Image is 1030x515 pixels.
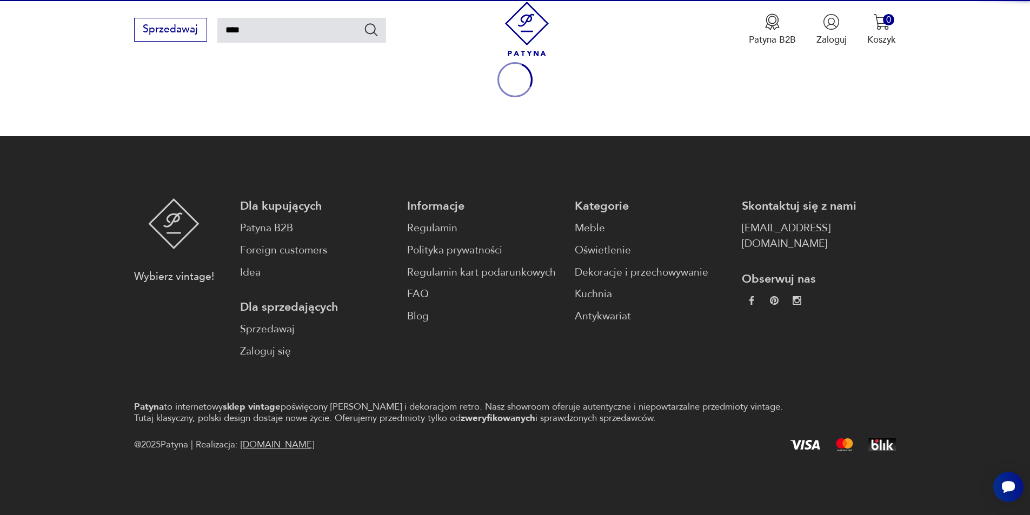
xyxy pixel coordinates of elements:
[223,400,281,413] strong: sklep vintage
[196,437,314,453] span: Realizacja:
[134,400,164,413] strong: Patyna
[742,198,896,214] p: Skontaktuj się z nami
[749,14,796,46] button: Patyna B2B
[764,14,781,30] img: Ikona medalu
[240,322,394,337] a: Sprzedawaj
[836,438,853,451] img: Mastercard
[134,401,799,424] p: to internetowy poświęcony [PERSON_NAME] i dekoracjom retro. Nasz showroom oferuje autentyczne i n...
[191,437,193,453] div: |
[749,34,796,46] p: Patyna B2B
[240,243,394,258] a: Foreign customers
[575,309,729,324] a: Antykwariat
[240,220,394,236] a: Patyna B2B
[873,14,890,30] img: Ikona koszyka
[240,198,394,214] p: Dla kupujących
[883,14,894,25] div: 0
[747,296,756,305] img: da9060093f698e4c3cedc1453eec5031.webp
[134,437,188,453] span: @ 2025 Patyna
[816,34,847,46] p: Zaloguj
[823,14,840,30] img: Ikonka użytkownika
[363,22,379,37] button: Szukaj
[407,243,561,258] a: Polityka prywatności
[240,344,394,359] a: Zaloguj się
[790,440,820,450] img: Visa
[407,286,561,302] a: FAQ
[770,296,779,305] img: 37d27d81a828e637adc9f9cb2e3d3a8a.webp
[134,26,207,35] a: Sprzedawaj
[742,271,896,287] p: Obserwuj nas
[575,198,729,214] p: Kategorie
[868,438,896,451] img: BLIK
[134,269,214,285] p: Wybierz vintage!
[407,220,561,236] a: Regulamin
[867,14,896,46] button: 0Koszyk
[793,296,801,305] img: c2fd9cf7f39615d9d6839a72ae8e59e5.webp
[407,309,561,324] a: Blog
[240,265,394,280] a: Idea
[575,286,729,302] a: Kuchnia
[407,198,561,214] p: Informacje
[575,243,729,258] a: Oświetlenie
[867,34,896,46] p: Koszyk
[148,198,200,249] img: Patyna - sklep z meblami i dekoracjami vintage
[749,14,796,46] a: Ikona medaluPatyna B2B
[575,220,729,236] a: Meble
[816,14,847,46] button: Zaloguj
[500,2,554,56] img: Patyna - sklep z meblami i dekoracjami vintage
[993,472,1024,502] iframe: Smartsupp widget button
[407,265,561,280] a: Regulamin kart podarunkowych
[241,438,314,451] a: [DOMAIN_NAME]
[240,299,394,315] p: Dla sprzedających
[461,412,535,424] strong: zweryfikowanych
[742,220,896,252] a: [EMAIL_ADDRESS][DOMAIN_NAME]
[575,265,729,280] a: Dekoracje i przechowywanie
[134,18,207,42] button: Sprzedawaj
